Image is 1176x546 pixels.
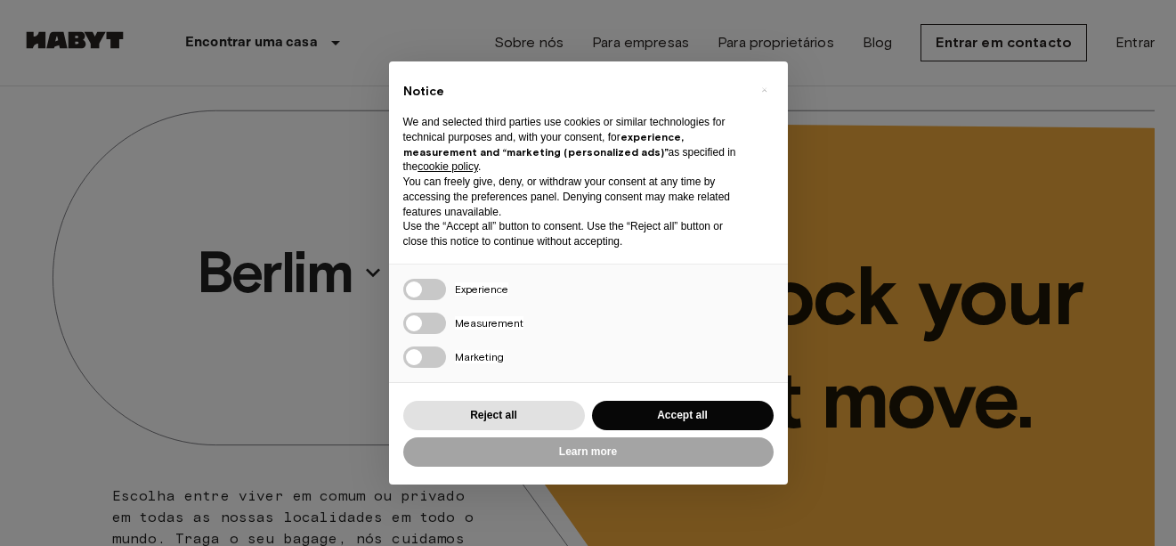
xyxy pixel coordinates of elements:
button: Learn more [403,437,774,467]
button: Close this notice [750,76,779,104]
span: × [761,79,767,101]
p: You can freely give, deny, or withdraw your consent at any time by accessing the preferences pane... [403,175,745,219]
h2: Notice [403,83,745,101]
button: Accept all [592,401,774,430]
a: cookie policy [418,160,478,173]
p: We and selected third parties use cookies or similar technologies for technical purposes and, wit... [403,115,745,175]
span: Marketing [455,350,504,363]
strong: experience, measurement and “marketing (personalized ads)” [403,130,684,159]
button: Reject all [403,401,585,430]
span: Measurement [455,316,523,330]
span: Experience [455,282,508,296]
p: Use the “Accept all” button to consent. Use the “Reject all” button or close this notice to conti... [403,219,745,249]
